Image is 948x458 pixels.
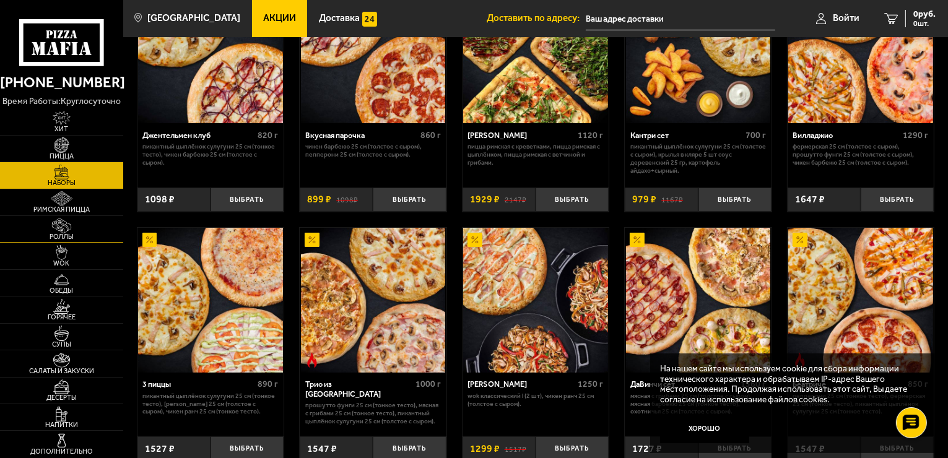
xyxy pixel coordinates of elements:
p: Чикен Барбекю 25 см (толстое с сыром), Пепперони 25 см (толстое с сыром). [305,143,441,159]
a: АкционныйДаВинчи сет [625,228,772,373]
button: Выбрать [698,188,772,212]
p: Пикантный цыплёнок сулугуни 25 см (тонкое тесто), [PERSON_NAME] 25 см (толстое с сыром), Чикен Ра... [142,392,278,416]
span: 0 руб. [913,10,936,19]
span: 1000 г [415,379,441,389]
div: [PERSON_NAME] [467,379,575,389]
span: 1727 ₽ [632,444,662,454]
span: 1527 ₽ [145,444,175,454]
span: 1547 ₽ [795,444,825,454]
span: 860 г [420,130,441,140]
img: Акционный [630,233,645,248]
p: Пикантный цыплёнок сулугуни 25 см (толстое с сыром), крылья в кляре 5 шт соус деревенский 25 гр, ... [630,143,766,175]
span: Войти [833,14,859,23]
span: 820 г [258,130,278,140]
img: 3 пиццы [138,228,283,373]
span: 1250 г [578,379,604,389]
span: 1098 ₽ [145,194,175,204]
s: 1098 ₽ [336,194,358,204]
div: Кантри сет [630,131,742,140]
a: АкционныйВилла Капри [463,228,609,373]
div: Джентельмен клуб [142,131,254,140]
span: 1547 ₽ [307,444,337,454]
span: 1647 ₽ [795,194,825,204]
div: Трио из [GEOGRAPHIC_DATA] [305,379,412,399]
s: 2147 ₽ [505,194,526,204]
span: 1299 ₽ [470,444,500,454]
img: Акционный [142,233,157,248]
a: Акционный3 пиццы [137,228,284,373]
input: Ваш адрес доставки [586,7,775,30]
button: Выбрать [536,188,609,212]
img: 15daf4d41897b9f0e9f617042186c801.svg [362,12,377,27]
p: Пицца Римская с креветками, Пицца Римская с цыплёнком, Пицца Римская с ветчиной и грибами. [467,143,603,166]
img: ДаВинчи сет [626,228,771,373]
p: Wok классический L (2 шт), Чикен Ранч 25 см (толстое с сыром). [467,392,603,408]
s: 1517 ₽ [505,444,526,454]
span: 890 г [258,379,278,389]
s: 1167 ₽ [661,194,683,204]
img: Острое блюдо [305,353,320,368]
img: Вилла Капри [463,228,608,373]
div: 3 пиццы [142,379,254,389]
img: Острое блюдо [793,353,807,368]
span: 1120 г [578,130,604,140]
button: Выбрать [861,188,934,212]
p: Мясная с грибами 25 см (толстое с сыром), Мясная Барбекю 25 см (тонкое тесто), Охотничья 25 см (т... [630,392,766,416]
p: На нашем сайте мы используем cookie для сбора информации технического характера и обрабатываем IP... [660,363,917,404]
a: АкционныйОстрое блюдоБеатриче [788,228,934,373]
span: Акции [263,14,296,23]
button: Выбрать [211,188,284,212]
span: 1929 ₽ [470,194,500,204]
button: Выбрать [373,188,446,212]
span: 899 ₽ [307,194,331,204]
span: Доставка [319,14,360,23]
img: Акционный [793,233,807,248]
div: Вилладжио [793,131,900,140]
img: Трио из Рио [301,228,446,373]
p: Фермерская 25 см (толстое с сыром), Прошутто Фунги 25 см (толстое с сыром), Чикен Барбекю 25 см (... [793,143,928,166]
p: Прошутто Фунги 25 см (тонкое тесто), Мясная с грибами 25 см (тонкое тесто), Пикантный цыплёнок су... [305,402,441,425]
img: Акционный [467,233,482,248]
div: Вкусная парочка [305,131,417,140]
img: Беатриче [788,228,933,373]
span: 700 г [746,130,766,140]
div: ДаВинчи сет [630,379,737,389]
div: [PERSON_NAME] [467,131,575,140]
span: Доставить по адресу: [487,14,586,23]
span: [GEOGRAPHIC_DATA] [147,14,240,23]
a: АкционныйОстрое блюдоТрио из Рио [300,228,446,373]
span: 0 шт. [913,20,936,27]
img: Акционный [305,233,320,248]
span: 1290 г [903,130,929,140]
p: Пикантный цыплёнок сулугуни 25 см (тонкое тесто), Чикен Барбекю 25 см (толстое с сыром). [142,143,278,166]
button: Хорошо [660,414,749,444]
span: 979 ₽ [632,194,656,204]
